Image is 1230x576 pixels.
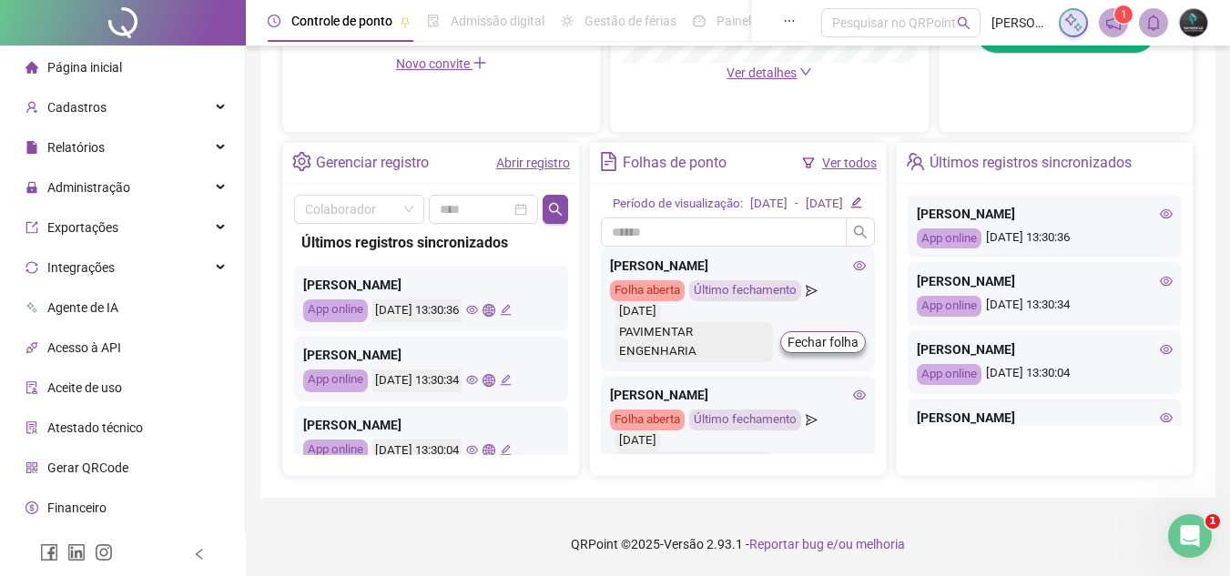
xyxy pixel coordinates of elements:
span: send [806,409,818,430]
span: global [483,304,494,316]
div: [PERSON_NAME] [917,339,1173,359]
span: 1 [1121,8,1127,21]
span: api [25,340,38,353]
a: Ver detalhes down [727,66,812,80]
span: export [25,220,38,233]
span: audit [25,380,38,393]
div: [DATE] [806,195,843,214]
span: setting [292,152,311,171]
div: [PERSON_NAME] [303,345,559,365]
span: Aceite de uso [47,380,122,395]
img: 35618 [1180,9,1207,36]
div: Folha aberta [610,409,685,430]
div: - [795,195,798,214]
div: [PERSON_NAME] [610,256,866,276]
span: eye [1160,343,1173,356]
span: eye [466,304,478,316]
span: Fechar folha [788,332,859,352]
span: Gerar QRCode [47,460,128,475]
span: filter [802,157,815,169]
div: App online [303,440,368,462]
span: search [853,225,868,239]
span: eye [1160,411,1173,424]
span: file-text [599,152,618,171]
div: Últimos registros sincronizados [930,147,1132,178]
span: Novo convite [396,56,487,71]
span: plus [473,56,487,70]
div: [PERSON_NAME] [303,415,559,435]
div: [PERSON_NAME] [917,204,1173,224]
div: Último fechamento [689,280,801,301]
span: solution [25,420,38,433]
span: instagram [95,543,113,561]
span: Reportar bug e/ou melhoria [749,537,905,551]
span: search [957,16,971,30]
div: Gerenciar registro [316,147,429,178]
span: Atestado técnico [47,420,143,435]
div: App online [917,228,981,249]
span: Financeiro [47,500,107,515]
span: eye [853,259,866,272]
div: Folhas de ponto [623,147,727,178]
div: App online [917,296,981,317]
span: pushpin [400,16,411,27]
span: send [806,280,818,301]
span: Agente de IA [47,300,118,315]
span: eye [853,389,866,401]
span: Admissão digital [451,14,544,28]
span: qrcode [25,460,38,473]
span: global [483,374,494,386]
span: Controle de ponto [291,14,392,28]
div: [PERSON_NAME] [610,385,866,405]
div: [DATE] 13:30:34 [372,369,462,392]
button: Fechar folha [780,331,866,353]
div: PAVIMENTAR ENGENHARIA [615,451,773,491]
span: Ver detalhes [727,66,797,80]
div: [DATE] 13:30:36 [372,299,462,322]
span: [PERSON_NAME] [991,13,1048,33]
span: Cadastros [47,100,107,115]
span: Página inicial [47,60,122,75]
span: team [906,152,925,171]
div: [DATE] 13:30:36 [917,228,1173,249]
span: eye [1160,207,1173,220]
div: Período de visualização: [613,195,743,214]
span: edit [500,374,512,386]
span: notification [1105,15,1122,31]
span: Integrações [47,260,115,275]
span: dashboard [693,15,706,27]
span: 1 [1205,514,1220,529]
span: facebook [40,543,58,561]
footer: QRPoint © 2025 - 2.93.1 - [246,512,1230,576]
span: left [193,548,206,561]
span: clock-circle [268,15,280,27]
span: Relatórios [47,140,105,155]
a: Abrir registro [496,156,570,170]
div: [DATE] 13:30:04 [917,364,1173,385]
span: Gestão de férias [585,14,676,28]
span: edit [500,304,512,316]
div: [PERSON_NAME] [917,271,1173,291]
div: [DATE] 13:30:04 [372,440,462,462]
a: Ver todos [822,156,877,170]
div: App online [917,364,981,385]
span: home [25,60,38,73]
img: sparkle-icon.fc2bf0ac1784a2077858766a79e2daf3.svg [1063,13,1083,33]
div: PAVIMENTAR ENGENHARIA [615,322,773,362]
div: [DATE] [615,301,661,322]
span: edit [850,197,862,208]
span: eye [466,444,478,456]
span: Versão [664,537,704,551]
span: linkedin [67,543,86,561]
span: search [548,202,563,217]
div: App online [303,369,368,392]
span: down [799,66,812,78]
div: [DATE] 13:30:34 [917,296,1173,317]
span: user-add [25,100,38,113]
span: edit [500,444,512,456]
span: lock [25,180,38,193]
div: Últimos registros sincronizados [301,231,561,254]
span: Acesso à API [47,340,121,355]
span: file-done [427,15,440,27]
span: file [25,140,38,153]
